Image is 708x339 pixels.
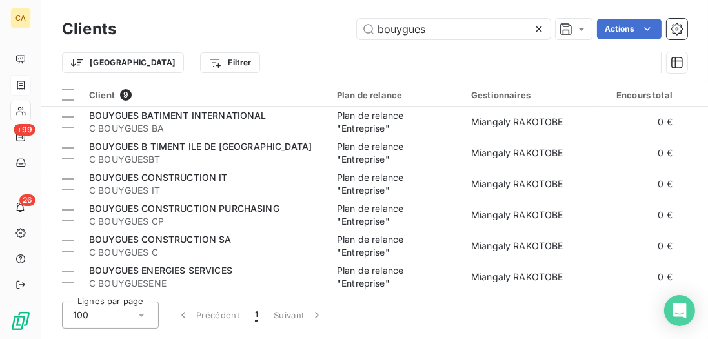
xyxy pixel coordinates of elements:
[357,19,551,39] input: Rechercher
[471,90,590,100] div: Gestionnaires
[664,295,695,326] div: Open Intercom Messenger
[10,127,30,147] a: +99
[10,8,31,28] div: CA
[266,302,331,329] button: Suivant
[89,246,321,259] span: C BOUYGUES C
[200,52,259,73] button: Filtrer
[89,277,321,290] span: C BOUYGUESENE
[471,147,563,158] span: Miangaly RAKOTOBE
[471,209,563,220] span: Miangaly RAKOTOBE
[337,140,456,166] div: Plan de relance "Entreprise"
[62,52,184,73] button: [GEOGRAPHIC_DATA]
[247,302,266,329] button: 1
[337,264,456,290] div: Plan de relance "Entreprise"
[10,311,31,331] img: Logo LeanPay
[89,172,228,183] span: BOUYGUES CONSTRUCTION IT
[337,233,456,259] div: Plan de relance "Entreprise"
[89,184,321,197] span: C BOUYGUES IT
[471,116,563,127] span: Miangaly RAKOTOBE
[337,109,456,135] div: Plan de relance "Entreprise"
[89,215,321,228] span: C BOUYGUES CP
[337,171,456,197] div: Plan de relance "Entreprise"
[598,200,680,231] td: 0 €
[89,110,267,121] span: BOUYGUES BATIMENT INTERNATIONAL
[169,302,247,329] button: Précédent
[89,203,279,214] span: BOUYGUES CONSTRUCTION PURCHASING
[597,19,662,39] button: Actions
[337,90,456,100] div: Plan de relance
[73,309,88,322] span: 100
[14,124,35,136] span: +99
[598,138,680,169] td: 0 €
[89,122,321,135] span: C BOUYGUES BA
[337,202,456,228] div: Plan de relance "Entreprise"
[471,271,563,282] span: Miangaly RAKOTOBE
[89,265,232,276] span: BOUYGUES ENERGIES SERVICES
[62,17,116,41] h3: Clients
[89,153,321,166] span: C BOUYGUESBT
[598,107,680,138] td: 0 €
[598,231,680,262] td: 0 €
[89,90,115,100] span: Client
[89,234,232,245] span: BOUYGUES CONSTRUCTION SA
[255,309,258,322] span: 1
[598,169,680,200] td: 0 €
[471,240,563,251] span: Miangaly RAKOTOBE
[89,141,312,152] span: BOUYGUES B TIMENT ILE DE [GEOGRAPHIC_DATA]
[471,178,563,189] span: Miangaly RAKOTOBE
[19,194,35,206] span: 26
[605,90,673,100] div: Encours total
[120,89,132,101] span: 9
[598,262,680,293] td: 0 €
